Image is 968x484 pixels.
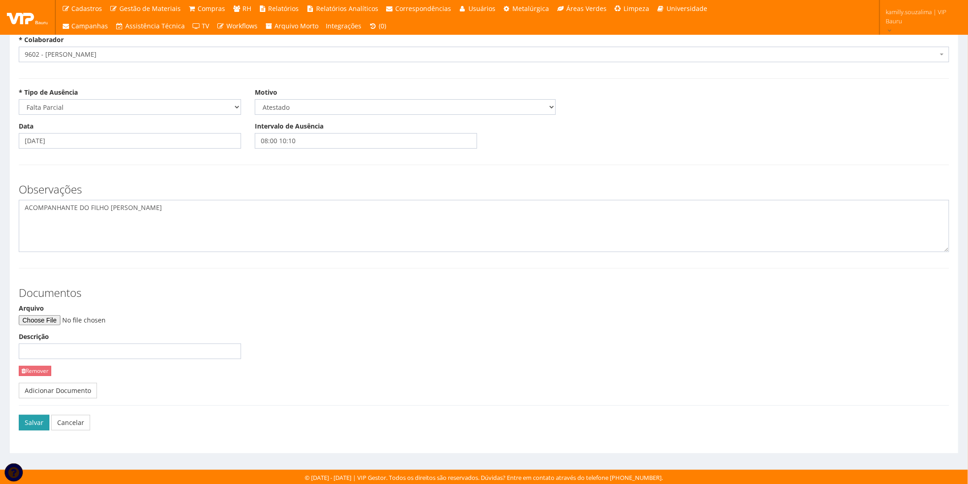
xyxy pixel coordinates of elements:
[379,22,386,30] span: (0)
[213,17,262,35] a: Workflows
[316,4,378,13] span: Relatórios Analíticos
[323,17,366,35] a: Integrações
[25,50,938,59] span: 9602 - TATIANE PINTO MORGADO
[72,22,108,30] span: Campanhas
[226,22,258,30] span: Workflows
[255,122,323,131] label: Intervalo de Ausência
[51,415,90,430] a: Cancelar
[125,22,185,30] span: Assistência Técnica
[667,4,707,13] span: Universidade
[624,4,650,13] span: Limpeza
[58,17,112,35] a: Campanhas
[19,35,64,44] label: * Colaborador
[275,22,319,30] span: Arquivo Morto
[19,183,949,195] h3: Observações
[886,7,956,26] span: kamilly.souzalima | VIP Bauru
[19,287,949,299] h3: Documentos
[366,17,390,35] a: (0)
[19,332,49,341] label: Descrição
[198,4,226,13] span: Compras
[19,88,78,97] label: * Tipo de Ausência
[19,383,97,398] a: Adicionar Documento
[119,4,181,13] span: Gestão de Materiais
[513,4,549,13] span: Metalúrgica
[261,17,323,35] a: Arquivo Morto
[112,17,189,35] a: Assistência Técnica
[19,304,44,313] label: Arquivo
[19,122,33,131] label: Data
[19,415,49,430] button: Salvar
[19,366,51,376] a: Remover
[19,47,949,62] span: 9602 - TATIANE PINTO MORGADO
[7,11,48,24] img: logo
[72,4,102,13] span: Cadastros
[468,4,495,13] span: Usuários
[305,473,663,482] div: © [DATE] - [DATE] | VIP Gestor. Todos os direitos são reservados. Dúvidas? Entre em contato atrav...
[255,88,277,97] label: Motivo
[255,133,477,149] input: __:__ __:__
[269,4,299,13] span: Relatórios
[242,4,251,13] span: RH
[396,4,452,13] span: Correspondências
[202,22,210,30] span: TV
[326,22,362,30] span: Integrações
[566,4,607,13] span: Áreas Verdes
[188,17,213,35] a: TV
